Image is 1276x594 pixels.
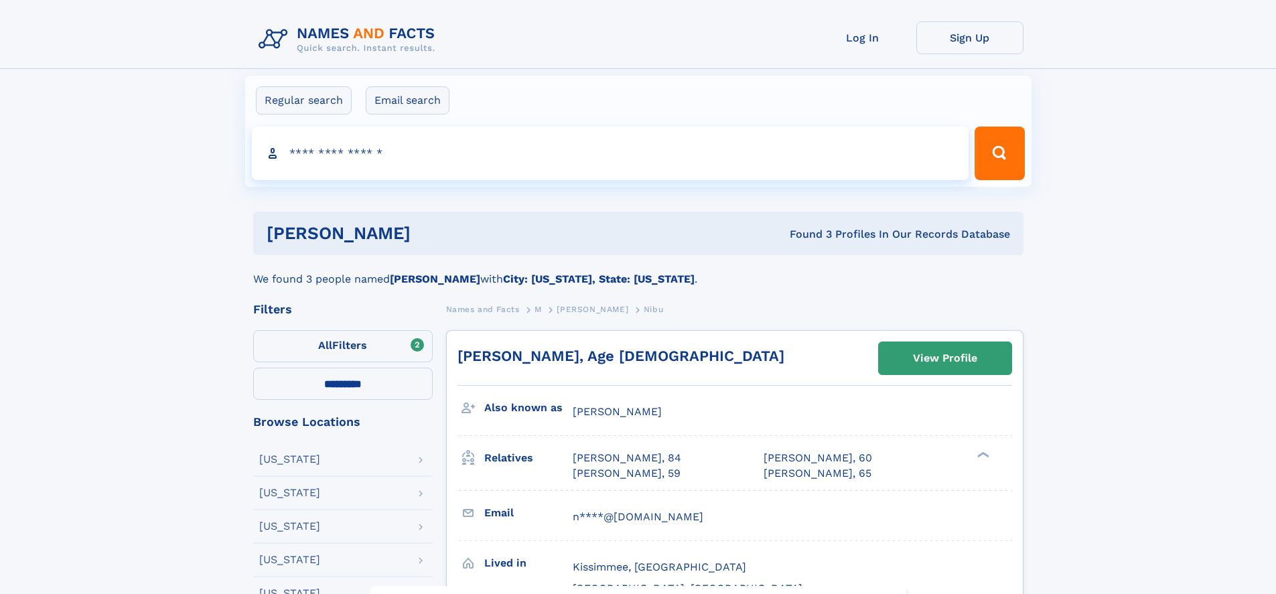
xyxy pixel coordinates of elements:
[809,21,916,54] a: Log In
[253,303,433,315] div: Filters
[764,466,871,481] a: [PERSON_NAME], 65
[573,466,681,481] a: [PERSON_NAME], 59
[535,305,542,314] span: M
[975,127,1024,180] button: Search Button
[557,305,628,314] span: [PERSON_NAME]
[253,330,433,362] label: Filters
[913,343,977,374] div: View Profile
[259,554,320,565] div: [US_STATE]
[879,342,1011,374] a: View Profile
[259,521,320,532] div: [US_STATE]
[974,451,990,459] div: ❯
[259,488,320,498] div: [US_STATE]
[557,301,628,317] a: [PERSON_NAME]
[318,339,332,352] span: All
[366,86,449,115] label: Email search
[390,273,480,285] b: [PERSON_NAME]
[573,561,746,573] span: Kissimmee, [GEOGRAPHIC_DATA]
[446,301,520,317] a: Names and Facts
[253,416,433,428] div: Browse Locations
[484,552,573,575] h3: Lived in
[256,86,352,115] label: Regular search
[644,305,663,314] span: Nibu
[573,451,681,465] a: [PERSON_NAME], 84
[535,301,542,317] a: M
[764,451,872,465] a: [PERSON_NAME], 60
[253,21,446,58] img: Logo Names and Facts
[259,454,320,465] div: [US_STATE]
[916,21,1023,54] a: Sign Up
[267,225,600,242] h1: [PERSON_NAME]
[600,227,1010,242] div: Found 3 Profiles In Our Records Database
[484,447,573,469] h3: Relatives
[573,405,662,418] span: [PERSON_NAME]
[484,396,573,419] h3: Also known as
[484,502,573,524] h3: Email
[252,127,969,180] input: search input
[253,255,1023,287] div: We found 3 people named with .
[457,348,784,364] a: [PERSON_NAME], Age [DEMOGRAPHIC_DATA]
[503,273,695,285] b: City: [US_STATE], State: [US_STATE]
